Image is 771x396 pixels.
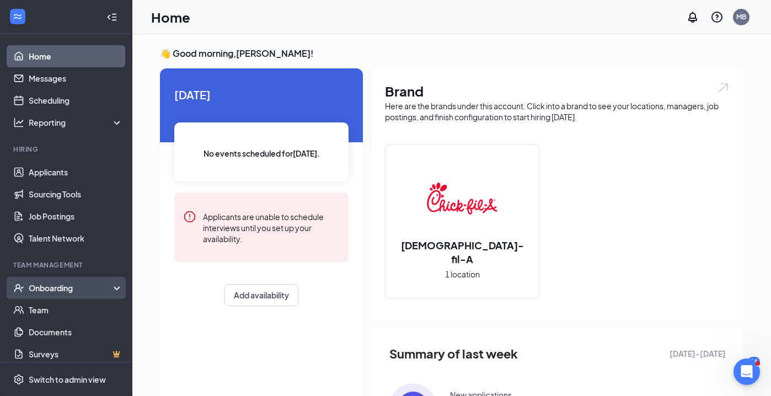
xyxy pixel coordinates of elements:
div: MB [736,12,746,22]
span: [DATE] - [DATE] [670,347,726,360]
svg: Settings [13,374,24,385]
svg: Notifications [686,10,699,24]
img: Chick-fil-A [427,163,497,234]
span: [DATE] [174,86,349,103]
svg: QuestionInfo [710,10,724,24]
a: Scheduling [29,89,123,111]
div: Onboarding [29,282,114,293]
div: Here are the brands under this account. Click into a brand to see your locations, managers, job p... [385,100,730,122]
a: Sourcing Tools [29,183,123,205]
a: Talent Network [29,227,123,249]
svg: Analysis [13,117,24,128]
h2: [DEMOGRAPHIC_DATA]-fil-A [386,238,539,266]
div: 14 [748,357,760,366]
svg: Error [183,210,196,223]
a: Documents [29,321,123,343]
svg: WorkstreamLogo [12,11,23,22]
span: No events scheduled for [DATE] . [204,147,320,159]
div: Hiring [13,145,121,154]
div: Applicants are unable to schedule interviews until you set up your availability. [203,210,340,244]
h1: Brand [385,82,730,100]
a: Job Postings [29,205,123,227]
h3: 👋 Good morning, [PERSON_NAME] ! [160,47,743,60]
span: 1 location [445,268,480,280]
h1: Home [151,8,190,26]
div: Switch to admin view [29,374,106,385]
a: SurveysCrown [29,343,123,365]
a: Messages [29,67,123,89]
a: Team [29,299,123,321]
iframe: Intercom live chat [733,358,760,385]
a: Applicants [29,161,123,183]
img: open.6027fd2a22e1237b5b06.svg [716,82,730,94]
button: Add availability [224,284,298,306]
a: Home [29,45,123,67]
svg: Collapse [106,12,117,23]
svg: UserCheck [13,282,24,293]
div: Team Management [13,260,121,270]
div: Reporting [29,117,124,128]
span: Summary of last week [389,344,518,363]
